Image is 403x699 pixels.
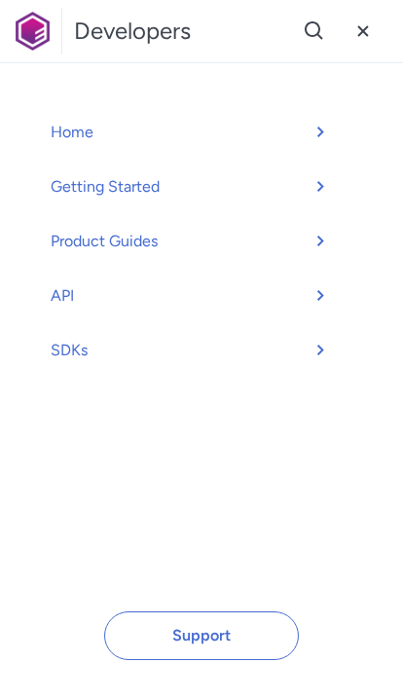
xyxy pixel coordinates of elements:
a: Home [31,109,356,156]
svg: Open search button [303,19,326,43]
svg: Close menu navigation button [351,19,375,43]
img: Onfido Logo [16,12,50,51]
a: Support [104,611,299,660]
a: SDKs [31,327,356,374]
a: Product Guides [31,218,356,265]
button: Close menu navigation button [339,7,387,55]
a: API [31,273,356,319]
h1: Developers [74,16,191,47]
button: Open search button [290,7,339,55]
a: Getting Started [31,164,356,210]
